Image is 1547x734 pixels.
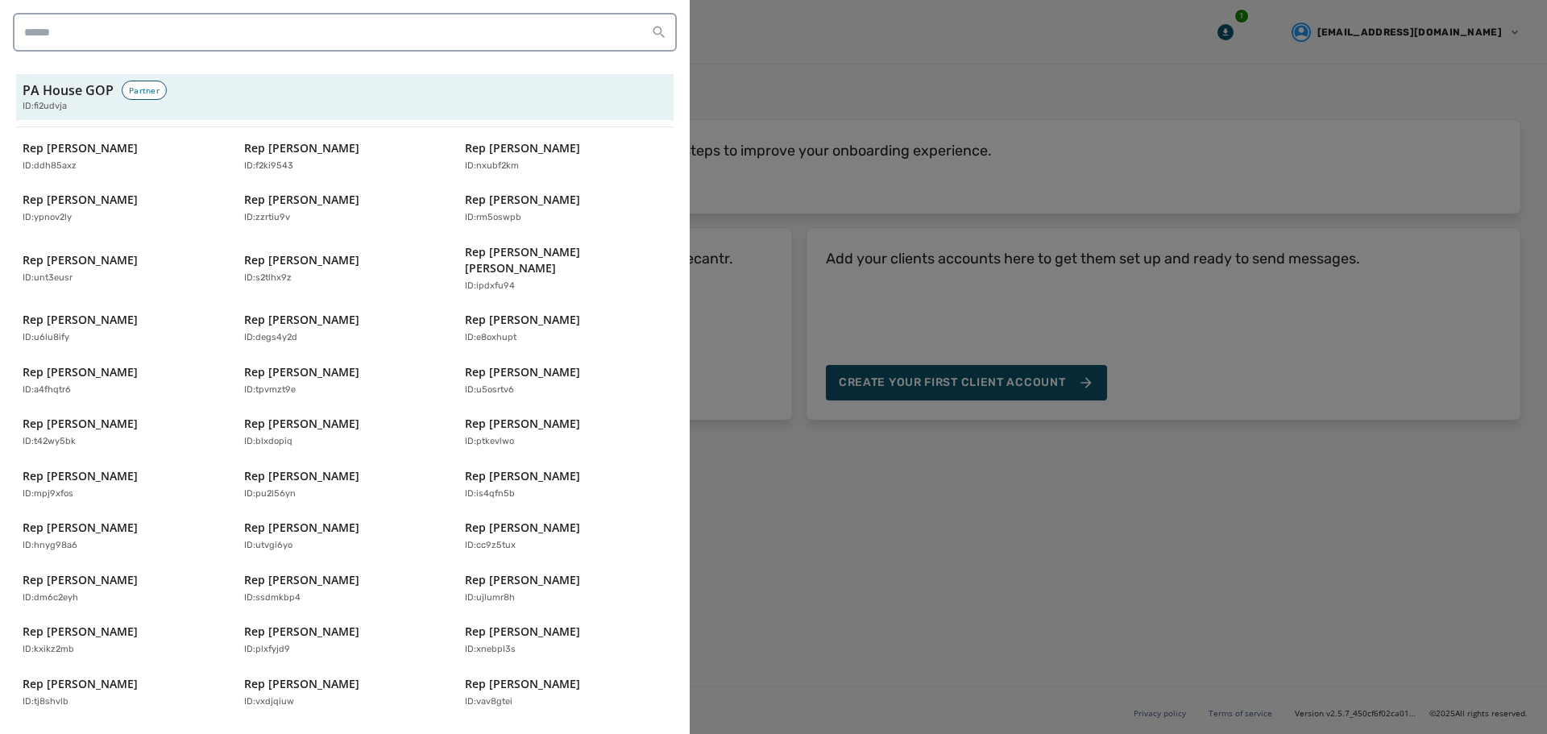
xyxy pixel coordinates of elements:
button: PA House GOPPartnerID:fi2udvja [16,74,674,120]
p: Rep [PERSON_NAME] [PERSON_NAME] [465,244,651,276]
button: Rep [PERSON_NAME]ID:nxubf2km [458,134,674,180]
button: Rep [PERSON_NAME] [PERSON_NAME]ID:ipdxfu94 [458,238,674,300]
button: Rep [PERSON_NAME]ID:u5osrtv6 [458,358,674,404]
button: Rep [PERSON_NAME]ID:zzrtiu9v [238,185,453,231]
p: ID: vxdjqiuw [244,695,294,709]
p: Rep [PERSON_NAME] [244,468,359,484]
p: ID: tj8shvlb [23,695,68,709]
p: ID: vav8gtei [465,695,512,709]
p: ID: ujlumr8h [465,591,515,605]
p: Rep [PERSON_NAME] [244,252,359,268]
p: ID: e8oxhupt [465,331,516,345]
p: Rep [PERSON_NAME] [23,676,138,692]
p: Rep [PERSON_NAME] [23,416,138,432]
p: Rep [PERSON_NAME] [244,312,359,328]
p: Rep [PERSON_NAME] [244,676,359,692]
p: ID: zzrtiu9v [244,211,290,225]
p: ID: f2ki9543 [244,160,293,173]
button: Rep [PERSON_NAME]ID:tj8shvlb [16,670,231,715]
button: Rep [PERSON_NAME]ID:xnebpl3s [458,617,674,663]
p: Rep [PERSON_NAME] [23,312,138,328]
button: Rep [PERSON_NAME]ID:s2tlhx9z [238,238,453,300]
button: Rep [PERSON_NAME]ID:tpvmzt9e [238,358,453,404]
p: Rep [PERSON_NAME] [244,520,359,536]
p: ID: pu2l56yn [244,487,296,501]
p: Rep [PERSON_NAME] [465,572,580,588]
p: ID: nxubf2km [465,160,519,173]
p: Rep [PERSON_NAME] [244,364,359,380]
p: Rep [PERSON_NAME] [244,192,359,208]
p: Rep [PERSON_NAME] [23,252,138,268]
button: Rep [PERSON_NAME]ID:plxfyjd9 [238,617,453,663]
p: Rep [PERSON_NAME] [465,364,580,380]
p: Rep [PERSON_NAME] [465,140,580,156]
p: ID: u5osrtv6 [465,384,514,397]
p: ID: rm5oswpb [465,211,521,225]
p: Rep [PERSON_NAME] [244,624,359,640]
p: ID: is4qfn5b [465,487,515,501]
p: ID: a4fhqtr6 [23,384,71,397]
button: Rep [PERSON_NAME]ID:degs4y2d [238,305,453,351]
button: Rep [PERSON_NAME]ID:blxdopiq [238,409,453,455]
p: Rep [PERSON_NAME] [244,572,359,588]
p: ID: mpj9xfos [23,487,73,501]
p: ID: ddh85axz [23,160,77,173]
p: Rep [PERSON_NAME] [23,140,138,156]
button: Rep [PERSON_NAME]ID:a4fhqtr6 [16,358,231,404]
p: Rep [PERSON_NAME] [23,364,138,380]
button: Rep [PERSON_NAME]ID:cc9z5tux [458,513,674,559]
button: Rep [PERSON_NAME]ID:e8oxhupt [458,305,674,351]
p: ID: utvgi6yo [244,539,292,553]
p: Rep [PERSON_NAME] [244,140,359,156]
p: ID: kxikz2mb [23,643,74,657]
button: Rep [PERSON_NAME]ID:ptkevlwo [458,409,674,455]
p: Rep [PERSON_NAME] [465,624,580,640]
button: Rep [PERSON_NAME]ID:dm6c2eyh [16,566,231,612]
p: ID: degs4y2d [244,331,297,345]
p: Rep [PERSON_NAME] [244,416,359,432]
button: Rep [PERSON_NAME]ID:kxikz2mb [16,617,231,663]
button: Rep [PERSON_NAME]ID:is4qfn5b [458,462,674,508]
p: Rep [PERSON_NAME] [465,520,580,536]
div: Partner [122,81,167,100]
button: Rep [PERSON_NAME]ID:pu2l56yn [238,462,453,508]
button: Rep [PERSON_NAME]ID:u6lu8ify [16,305,231,351]
p: ID: t42wy5bk [23,435,76,449]
button: Rep [PERSON_NAME]ID:ddh85axz [16,134,231,180]
p: ID: plxfyjd9 [244,643,290,657]
p: ID: ypnov2ly [23,211,72,225]
p: Rep [PERSON_NAME] [465,312,580,328]
p: ID: dm6c2eyh [23,591,78,605]
p: Rep [PERSON_NAME] [23,468,138,484]
button: Rep [PERSON_NAME]ID:rm5oswpb [458,185,674,231]
button: Rep [PERSON_NAME]ID:utvgi6yo [238,513,453,559]
p: ID: s2tlhx9z [244,272,292,285]
button: Rep [PERSON_NAME]ID:vav8gtei [458,670,674,715]
button: Rep [PERSON_NAME]ID:ypnov2ly [16,185,231,231]
button: Rep [PERSON_NAME]ID:ssdmkbp4 [238,566,453,612]
button: Rep [PERSON_NAME]ID:t42wy5bk [16,409,231,455]
p: Rep [PERSON_NAME] [465,192,580,208]
button: Rep [PERSON_NAME]ID:f2ki9543 [238,134,453,180]
button: Rep [PERSON_NAME]ID:ujlumr8h [458,566,674,612]
p: ID: ipdxfu94 [465,280,515,293]
p: ID: ptkevlwo [465,435,514,449]
button: Rep [PERSON_NAME]ID:unt3eusr [16,238,231,300]
span: ID: fi2udvja [23,100,67,114]
p: ID: xnebpl3s [465,643,516,657]
p: Rep [PERSON_NAME] [465,468,580,484]
p: Rep [PERSON_NAME] [23,624,138,640]
p: Rep [PERSON_NAME] [465,676,580,692]
p: ID: u6lu8ify [23,331,69,345]
p: Rep [PERSON_NAME] [23,572,138,588]
p: ID: unt3eusr [23,272,73,285]
h3: PA House GOP [23,81,114,100]
p: ID: ssdmkbp4 [244,591,301,605]
p: Rep [PERSON_NAME] [465,416,580,432]
p: Rep [PERSON_NAME] [23,520,138,536]
button: Rep [PERSON_NAME]ID:vxdjqiuw [238,670,453,715]
p: ID: tpvmzt9e [244,384,296,397]
p: ID: cc9z5tux [465,539,516,553]
p: ID: blxdopiq [244,435,292,449]
button: Rep [PERSON_NAME]ID:hnyg98a6 [16,513,231,559]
